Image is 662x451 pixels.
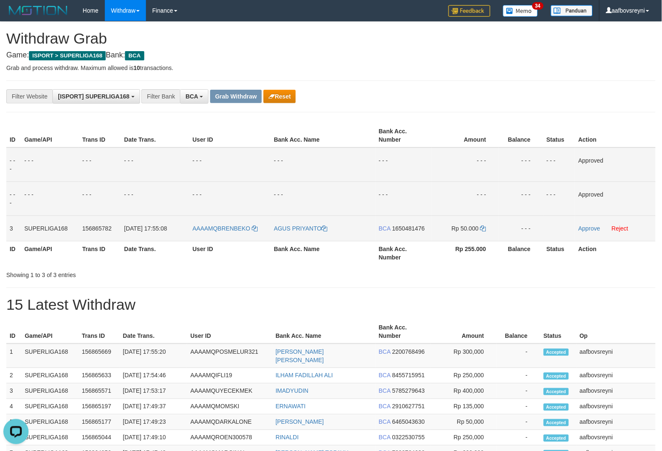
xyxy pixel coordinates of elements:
td: 156865177 [78,415,120,430]
span: Accepted [544,388,569,395]
td: [DATE] 17:49:37 [120,399,187,415]
span: Accepted [544,404,569,411]
td: - - - [21,181,79,215]
th: Balance [499,124,543,148]
td: - - - [271,148,375,182]
div: Filter Bank [141,89,180,104]
td: Rp 50,000 [431,415,497,430]
span: ISPORT > SUPERLIGA168 [29,51,106,60]
td: aafbovsreyni [576,430,656,446]
th: ID [6,241,21,265]
h4: Game: Bank: [6,51,656,60]
a: ERNAWATI [276,403,306,410]
td: Approved [575,181,656,215]
button: [ISPORT] SUPERLIGA168 [52,89,140,104]
td: 2 [6,368,21,384]
th: Bank Acc. Name [271,124,375,148]
td: aafbovsreyni [576,344,656,368]
td: - - - [121,181,189,215]
button: BCA [180,89,209,104]
td: SUPERLIGA168 [21,415,78,430]
th: Game/API [21,124,79,148]
a: [PERSON_NAME] [276,419,324,425]
th: Status [543,241,575,265]
th: Trans ID [79,241,121,265]
th: Date Trans. [121,124,189,148]
span: Accepted [544,435,569,442]
span: Copy 1650481476 to clipboard [392,225,425,232]
a: Reject [612,225,628,232]
td: Rp 400,000 [431,384,497,399]
span: Accepted [544,349,569,356]
a: Approve [579,225,600,232]
td: AAAAMQIFLI19 [187,368,272,384]
th: Status [540,320,576,344]
span: Copy 2910627751 to clipboard [392,403,425,410]
th: Game/API [21,241,79,265]
span: Copy 0322530755 to clipboard [392,434,425,441]
td: - - - [79,148,121,182]
th: Date Trans. [121,241,189,265]
h1: Withdraw Grab [6,30,656,47]
span: BCA [379,372,391,379]
span: BCA [379,388,391,394]
td: aafbovsreyni [576,415,656,430]
td: - - - [499,148,543,182]
img: panduan.png [551,5,593,16]
th: Trans ID [79,124,121,148]
td: Approved [575,148,656,182]
span: Rp 50.000 [452,225,479,232]
a: RINALDI [276,434,299,441]
th: User ID [189,241,271,265]
button: Reset [263,90,296,103]
a: ILHAM FADILLAH ALI [276,372,333,379]
td: - [497,430,540,446]
td: AAAAMQMOMSKI [187,399,272,415]
td: - - - [271,181,375,215]
span: 156865782 [82,225,112,232]
strong: 10 [133,65,140,71]
span: BCA [379,434,391,441]
td: - - - [189,181,271,215]
td: 3 [6,215,21,241]
th: Bank Acc. Number [375,124,432,148]
button: Grab Withdraw [210,90,262,103]
td: AAAAMQUYECEKMEK [187,384,272,399]
th: Balance [497,320,540,344]
td: - - - [375,181,432,215]
td: 156865633 [78,368,120,384]
td: - [497,384,540,399]
td: - - - [432,181,499,215]
span: [DATE] 17:55:08 [124,225,167,232]
span: Accepted [544,419,569,426]
td: aafbovsreyni [576,384,656,399]
th: Bank Acc. Number [375,320,431,344]
p: Grab and process withdraw. Maximum allowed is transactions. [6,64,656,72]
th: Bank Acc. Name [271,241,375,265]
a: AAAAMQBRENBEKO [193,225,258,232]
td: [DATE] 17:49:10 [120,430,187,446]
td: SUPERLIGA168 [21,399,78,415]
th: User ID [187,320,272,344]
td: SUPERLIGA168 [21,215,79,241]
td: aafbovsreyni [576,399,656,415]
span: BCA [379,419,391,425]
img: MOTION_logo.png [6,4,70,17]
span: 34 [532,2,544,10]
td: - - - [79,181,121,215]
th: Action [575,241,656,265]
span: Copy 6465043630 to clipboard [392,419,425,425]
td: SUPERLIGA168 [21,368,78,384]
td: - - - [499,215,543,241]
th: Rp 255.000 [432,241,499,265]
span: [ISPORT] SUPERLIGA168 [58,93,129,100]
a: [PERSON_NAME] [PERSON_NAME] [276,348,324,363]
td: - - - [121,148,189,182]
th: Bank Acc. Number [375,241,432,265]
td: Rp 250,000 [431,430,497,446]
td: SUPERLIGA168 [21,430,78,446]
a: Copy 50000 to clipboard [480,225,486,232]
td: 4 [6,399,21,415]
td: - [497,344,540,368]
td: [DATE] 17:55:20 [120,344,187,368]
